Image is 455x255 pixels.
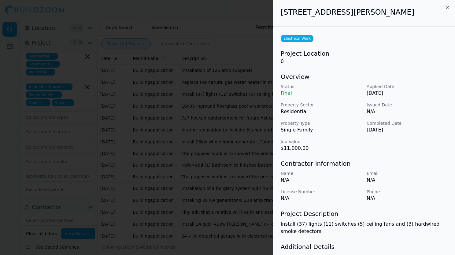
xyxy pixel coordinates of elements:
[281,126,362,134] p: Single Family
[367,102,448,108] p: Issued Date
[367,108,448,115] p: N/A
[281,170,362,176] p: Name
[281,139,362,145] p: Job Value
[281,90,362,97] p: Final
[367,90,448,97] p: [DATE]
[367,126,448,134] p: [DATE]
[367,176,448,184] p: N/A
[281,189,362,195] p: License Number
[281,176,362,184] p: N/A
[281,49,448,58] h3: Project Location
[281,209,448,218] h3: Project Description
[281,145,362,152] p: $11,000.00
[281,83,362,90] p: Status
[281,242,448,251] h3: Additional Details
[367,189,448,195] p: Phone
[281,108,362,115] p: Residential
[367,83,448,90] p: Applied Date
[281,49,448,65] div: 0
[281,159,448,168] h3: Contractor Information
[281,195,362,202] p: N/A
[367,170,448,176] p: Email
[281,72,448,81] h3: Overview
[281,220,448,235] p: Install (37) lights (11) switches (5) ceiling fans and (3) hardwired smoke detectors
[281,120,362,126] p: Property Type
[367,195,448,202] p: N/A
[281,102,362,108] p: Property Sector
[281,7,448,17] h2: [STREET_ADDRESS][PERSON_NAME]
[367,120,448,126] p: Completed Date
[281,35,313,42] span: Electrical Work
